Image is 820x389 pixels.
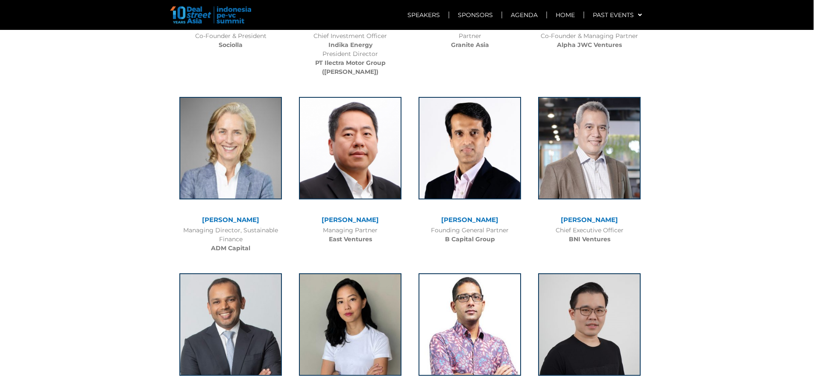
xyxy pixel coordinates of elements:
[202,216,259,224] a: [PERSON_NAME]
[295,32,406,76] div: Chief Investment Officer President Director
[445,235,495,243] b: B Capital Group
[414,32,525,50] div: Partner
[557,41,622,49] b: Alpha JWC Ventures
[179,97,282,199] img: Lisa Genasci
[451,41,489,49] b: Granite Asia
[175,226,286,253] div: Managing Director, Sustainable Finance
[179,273,282,376] img: Saurabh N. Agarwal
[547,5,583,25] a: Home
[219,41,243,49] b: Sociolla
[295,226,406,244] div: Managing Partner
[175,32,286,50] div: Co-Founder & President
[414,226,525,244] div: Founding General Partner
[299,97,401,199] img: Roderick Purwana
[441,216,498,224] a: [PERSON_NAME]
[569,235,610,243] b: BNI Ventures
[399,5,448,25] a: Speakers
[322,216,379,224] a: [PERSON_NAME]
[502,5,546,25] a: Agenda
[534,226,645,244] div: Chief Executive Officer
[329,235,372,243] b: East Ventures
[299,273,401,376] img: Web
[328,41,372,49] b: Indika Energy
[584,5,650,25] a: Past Events
[534,32,645,50] div: Co-Founder & Managing Partner
[419,97,521,199] img: kabir_narang.jpg
[419,273,521,376] img: Amit Kunal
[561,216,618,224] a: [PERSON_NAME]
[538,97,641,199] img: eddi danusaputro
[211,244,250,252] b: ADM Capital
[538,273,641,376] img: Howard Gani
[315,59,386,76] b: PT Ilectra Motor Group ([PERSON_NAME])
[449,5,501,25] a: Sponsors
